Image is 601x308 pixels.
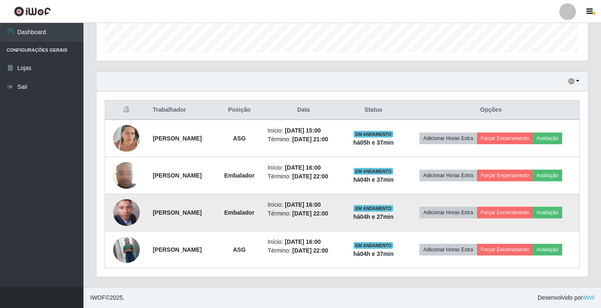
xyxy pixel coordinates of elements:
img: 1741963068390.jpeg [113,120,140,156]
span: EM ANDAMENTO [354,242,393,249]
span: IWOF [90,294,106,301]
strong: Embalador [224,209,254,216]
img: 1718410528864.jpeg [113,184,140,242]
strong: ASG [233,246,245,253]
a: iWof [583,294,594,301]
span: EM ANDAMENTO [354,168,393,175]
strong: Embalador [224,172,254,179]
li: Término: [268,172,339,181]
time: [DATE] 21:00 [292,136,328,143]
strong: [PERSON_NAME] [153,135,202,142]
th: Status [344,100,402,120]
strong: há 04 h e 37 min [354,250,394,257]
button: Adicionar Horas Extra [419,170,477,181]
img: 1734471784687.jpeg [113,233,140,266]
strong: [PERSON_NAME] [153,246,202,253]
li: Término: [268,135,339,144]
li: Início: [268,200,339,209]
span: EM ANDAMENTO [354,205,393,212]
li: Início: [268,163,339,172]
span: © 2025 . [90,293,124,302]
button: Avaliação [533,207,562,218]
th: Opções [403,100,580,120]
img: 1694719722854.jpeg [113,158,140,193]
button: Adicionar Horas Extra [419,207,477,218]
th: Data [263,100,344,120]
span: Desenvolvido por [538,293,594,302]
button: Avaliação [533,244,562,255]
time: [DATE] 16:00 [285,164,321,171]
img: CoreUI Logo [14,6,51,17]
button: Adicionar Horas Extra [419,244,477,255]
strong: [PERSON_NAME] [153,172,202,179]
time: [DATE] 22:00 [292,247,328,254]
strong: ASG [233,135,245,142]
button: Avaliação [533,170,562,181]
strong: há 04 h e 37 min [354,176,394,183]
button: Forçar Encerramento [477,170,533,181]
time: [DATE] 15:00 [285,127,321,134]
time: [DATE] 16:00 [285,238,321,245]
li: Término: [268,246,339,255]
li: Término: [268,209,339,218]
button: Forçar Encerramento [477,244,533,255]
time: [DATE] 22:00 [292,210,328,217]
strong: [PERSON_NAME] [153,209,202,216]
button: Avaliação [533,133,562,144]
button: Forçar Encerramento [477,207,533,218]
li: Início: [268,126,339,135]
th: Posição [216,100,263,120]
strong: há 05 h e 37 min [354,139,394,146]
li: Início: [268,238,339,246]
button: Adicionar Horas Extra [419,133,477,144]
strong: há 04 h e 27 min [354,213,394,220]
button: Forçar Encerramento [477,133,533,144]
time: [DATE] 22:00 [292,173,328,180]
time: [DATE] 16:00 [285,201,321,208]
th: Trabalhador [148,100,216,120]
span: EM ANDAMENTO [354,131,393,138]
